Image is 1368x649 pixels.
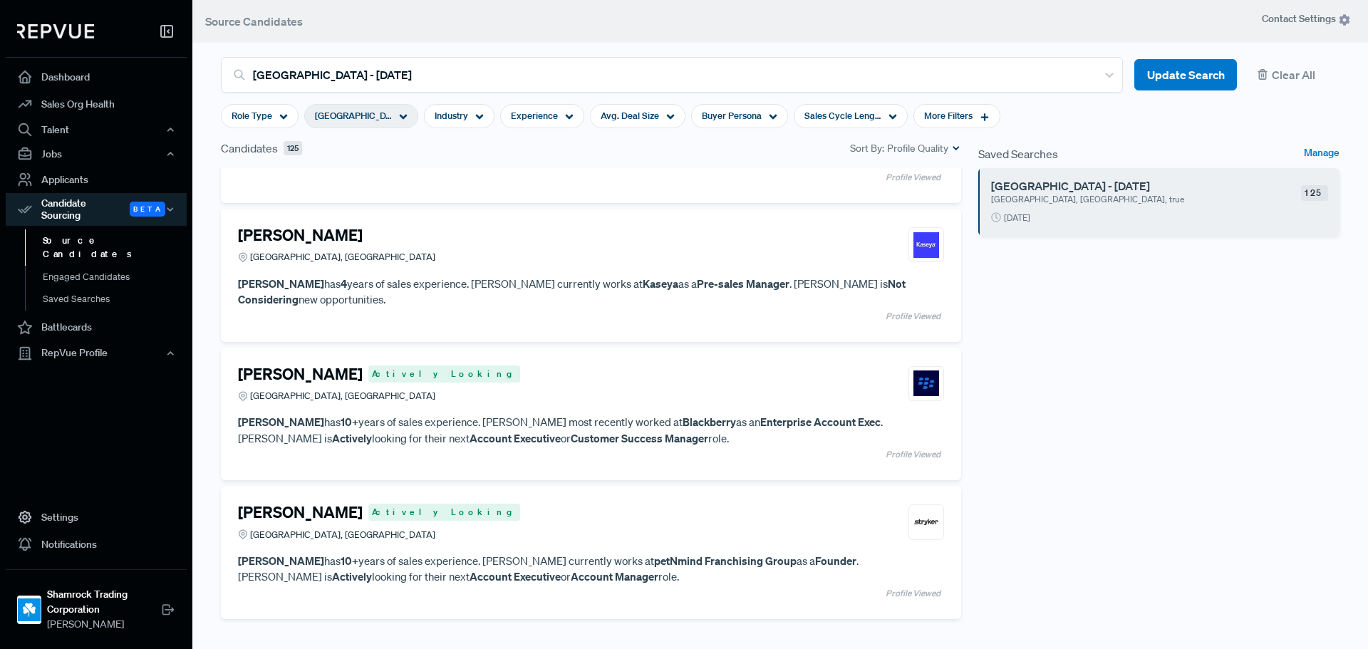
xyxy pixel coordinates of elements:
span: 125 [284,141,302,156]
strong: Customer Success Manager [571,431,708,445]
span: Profile Quality [887,141,948,156]
p: has years of sales experience. [PERSON_NAME] most recently worked at as an . [PERSON_NAME] is loo... [238,414,944,446]
span: Buyer Persona [702,109,762,123]
a: Manage [1304,145,1339,162]
span: Source Candidates [205,14,303,28]
strong: Account Executive [470,431,561,445]
strong: Account Manager [571,569,658,583]
article: Profile Viewed [238,585,944,602]
a: Source Candidates [25,229,206,266]
p: has years of sales experience. [PERSON_NAME] currently works at as a . [PERSON_NAME] is looking f... [238,553,944,585]
a: Applicants [6,166,187,193]
h4: [PERSON_NAME] [238,226,363,244]
button: Candidate Sourcing Beta [6,193,187,226]
button: RepVue Profile [6,341,187,365]
span: Role Type [232,109,272,123]
a: Saved Searches [25,288,206,311]
h4: [PERSON_NAME] [238,365,363,383]
strong: Account Executive [470,569,561,583]
strong: [PERSON_NAME] [238,554,324,568]
strong: Actively [332,569,372,583]
span: [GEOGRAPHIC_DATA], [GEOGRAPHIC_DATA] [315,109,392,123]
strong: [PERSON_NAME] [238,415,324,429]
a: Engaged Candidates [25,266,206,289]
article: Profile Viewed [238,308,944,325]
button: Update Search [1134,59,1237,91]
h4: [PERSON_NAME] [238,503,363,521]
strong: Actively [332,431,372,445]
span: Avg. Deal Size [601,109,659,123]
button: Talent [6,118,187,142]
strong: Sales Development Representative [583,154,753,168]
span: Actively Looking [368,365,520,383]
span: More Filters [924,109,973,123]
span: [DATE] [1004,212,1030,224]
span: Beta [130,202,165,217]
img: Stryker [913,509,939,535]
a: Dashboard [6,63,187,90]
img: Shamrock Trading Corporation [18,598,41,621]
a: Settings [6,504,187,531]
strong: Enterprise Account Exec [760,415,881,429]
article: Profile Viewed [238,446,944,463]
a: Notifications [6,531,187,558]
img: RepVue [17,24,94,38]
strong: 4 [341,276,347,291]
span: Experience [511,109,558,123]
img: Kaseya [913,232,939,258]
span: Candidates [221,140,278,157]
p: has years of sales experience. [PERSON_NAME] currently works at as a . [PERSON_NAME] is new oppor... [238,276,944,308]
span: [GEOGRAPHIC_DATA], [GEOGRAPHIC_DATA] [250,528,435,541]
strong: 10+ [341,554,358,568]
article: Profile Viewed [238,169,944,186]
a: Shamrock Trading CorporationShamrock Trading Corporation[PERSON_NAME] [6,569,187,638]
strong: 10+ [341,415,358,429]
span: 125 [1301,185,1328,201]
span: Industry [435,109,468,123]
h6: [GEOGRAPHIC_DATA] - [DATE] [991,180,1282,193]
a: Battlecards [6,314,187,341]
strong: Blackberry [683,415,736,429]
strong: Kaseya [643,276,678,291]
span: Actively Looking [368,504,520,521]
div: Candidate Sourcing [6,193,187,226]
strong: Shamrock Trading Corporation [47,587,161,617]
div: Sort By: [850,141,961,156]
strong: petNmind Franchising Group [654,554,797,568]
span: [PERSON_NAME] [47,617,161,632]
img: Blackberry [913,370,939,396]
button: Clear All [1248,59,1339,91]
strong: Founder [815,554,856,568]
span: [GEOGRAPHIC_DATA], [GEOGRAPHIC_DATA] [250,250,435,264]
span: Contact Settings [1262,11,1351,26]
span: Sales Cycle Length [804,109,881,123]
a: Sales Org Health [6,90,187,118]
strong: Sales Specialist / Designer [238,137,896,168]
p: [GEOGRAPHIC_DATA], [GEOGRAPHIC_DATA], true [991,193,1253,206]
button: Jobs [6,142,187,166]
strong: Passively [438,154,485,168]
span: [GEOGRAPHIC_DATA], [GEOGRAPHIC_DATA] [250,389,435,403]
span: Saved Searches [978,145,1058,162]
strong: Pre-sales Manager [697,276,789,291]
strong: [PERSON_NAME] [238,276,324,291]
